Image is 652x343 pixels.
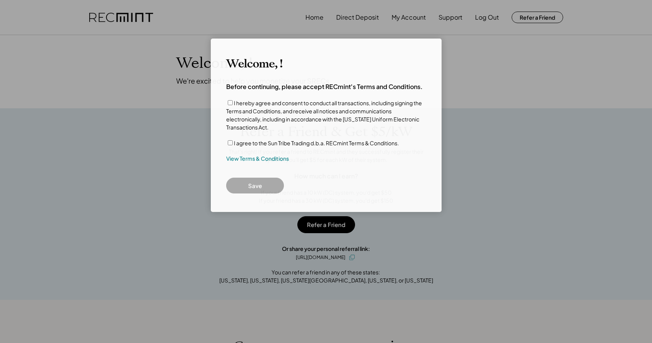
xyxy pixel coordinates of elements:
a: View Terms & Conditions [226,155,289,163]
button: Save [226,178,284,193]
h3: Welcome, ! [226,57,282,71]
label: I agree to the Sun Tribe Trading d.b.a. RECmint Terms & Conditions. [234,140,399,146]
h4: Before continuing, please accept RECmint's Terms and Conditions. [226,82,423,91]
label: I hereby agree and consent to conduct all transactions, including signing the Terms and Condition... [226,99,422,131]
